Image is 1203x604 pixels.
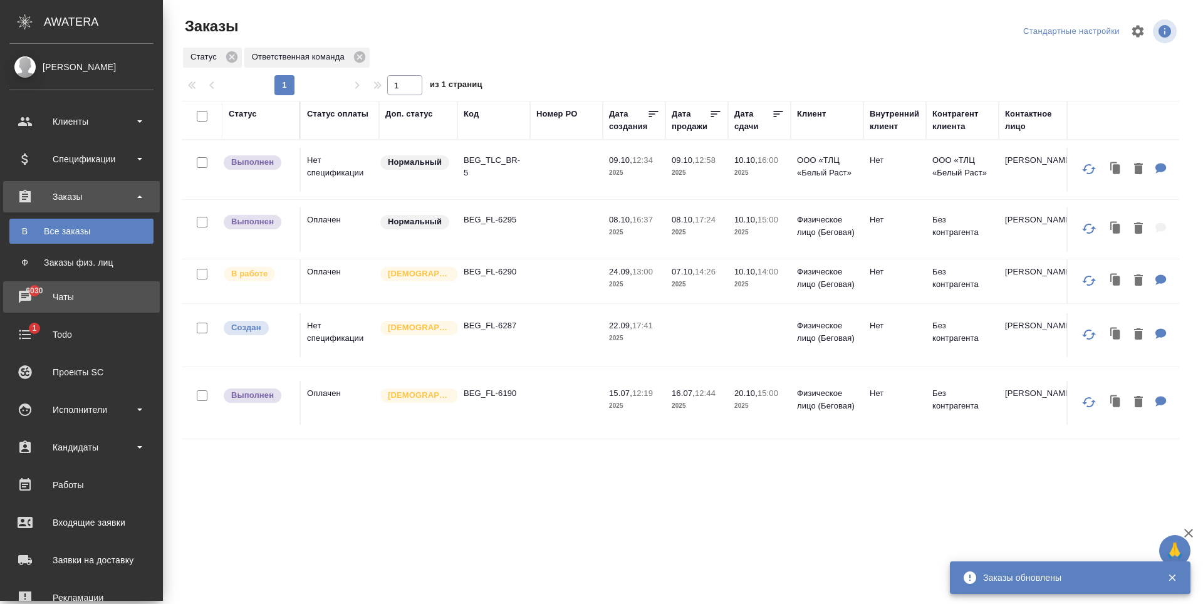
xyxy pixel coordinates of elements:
[9,288,154,306] div: Чаты
[734,215,758,224] p: 10.10,
[388,156,442,169] p: Нормальный
[1128,390,1149,415] button: Удалить
[672,226,722,239] p: 2025
[609,321,632,330] p: 22.09,
[870,266,920,278] p: Нет
[734,267,758,276] p: 10.10,
[3,469,160,501] a: Работы
[1123,16,1153,46] span: Настроить таблицу
[9,325,154,344] div: Todo
[222,214,293,231] div: Выставляет ПМ после сдачи и проведения начислений. Последний этап для ПМа
[252,51,349,63] p: Ответственная команда
[3,357,160,388] a: Проекты SC
[182,16,238,36] span: Заказы
[1074,266,1104,296] button: Обновить
[229,108,257,120] div: Статус
[9,219,154,244] a: ВВсе заказы
[672,215,695,224] p: 08.10,
[609,332,659,345] p: 2025
[932,320,992,345] p: Без контрагента
[222,387,293,404] div: Выставляет ПМ после сдачи и проведения начислений. Последний этап для ПМа
[932,266,992,291] p: Без контрагента
[609,167,659,179] p: 2025
[301,381,379,425] td: Оплачен
[301,148,379,192] td: Нет спецификации
[464,387,524,400] p: BEG_FL-6190
[999,148,1071,192] td: [PERSON_NAME]
[609,215,632,224] p: 08.10,
[1128,268,1149,294] button: Удалить
[672,167,722,179] p: 2025
[632,155,653,165] p: 12:34
[3,319,160,350] a: 1Todo
[1074,154,1104,184] button: Обновить
[870,320,920,332] p: Нет
[999,381,1071,425] td: [PERSON_NAME]
[983,571,1148,584] div: Заказы обновлены
[9,363,154,382] div: Проекты SC
[231,156,274,169] p: Выполнен
[379,214,451,231] div: Статус по умолчанию для стандартных заказов
[932,154,992,179] p: ООО «ТЛЦ «Белый Раст»
[1074,214,1104,244] button: Обновить
[379,320,451,336] div: Выставляется автоматически для первых 3 заказов нового контактного лица. Особое внимание
[222,266,293,283] div: Выставляет ПМ после принятия заказа от КМа
[231,389,274,402] p: Выполнен
[797,214,857,239] p: Физическое лицо (Беговая)
[1074,387,1104,417] button: Обновить
[464,320,524,332] p: BEG_FL-6287
[932,387,992,412] p: Без контрагента
[388,389,450,402] p: [DEMOGRAPHIC_DATA]
[609,108,647,133] div: Дата создания
[609,267,632,276] p: 24.09,
[385,108,433,120] div: Доп. статус
[307,108,368,120] div: Статус оплаты
[3,281,160,313] a: 6030Чаты
[464,108,479,120] div: Код
[999,259,1071,303] td: [PERSON_NAME]
[183,48,242,68] div: Статус
[9,187,154,206] div: Заказы
[797,387,857,412] p: Физическое лицо (Беговая)
[536,108,577,120] div: Номер PO
[1159,572,1185,583] button: Закрыть
[609,278,659,291] p: 2025
[758,388,778,398] p: 15:00
[734,167,784,179] p: 2025
[999,207,1071,251] td: [PERSON_NAME]
[870,154,920,167] p: Нет
[1104,322,1128,348] button: Клонировать
[16,256,147,269] div: Заказы физ. лиц
[388,216,442,228] p: Нормальный
[1104,216,1128,242] button: Клонировать
[734,155,758,165] p: 10.10,
[1020,22,1123,41] div: split button
[695,388,716,398] p: 12:44
[734,108,772,133] div: Дата сдачи
[1128,216,1149,242] button: Удалить
[999,313,1071,357] td: [PERSON_NAME]
[301,207,379,251] td: Оплачен
[9,476,154,494] div: Работы
[3,544,160,576] a: Заявки на доставку
[632,267,653,276] p: 13:00
[3,507,160,538] a: Входящие заявки
[1128,322,1149,348] button: Удалить
[672,267,695,276] p: 07.10,
[758,215,778,224] p: 15:00
[1128,157,1149,182] button: Удалить
[379,154,451,171] div: Статус по умолчанию для стандартных заказов
[464,214,524,226] p: BEG_FL-6295
[672,400,722,412] p: 2025
[1005,108,1065,133] div: Контактное лицо
[1104,157,1128,182] button: Клонировать
[388,321,450,334] p: [DEMOGRAPHIC_DATA]
[870,387,920,400] p: Нет
[632,321,653,330] p: 17:41
[1104,268,1128,294] button: Клонировать
[734,278,784,291] p: 2025
[758,267,778,276] p: 14:00
[222,320,293,336] div: Выставляется автоматически при создании заказа
[231,268,268,280] p: В работе
[734,388,758,398] p: 20.10,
